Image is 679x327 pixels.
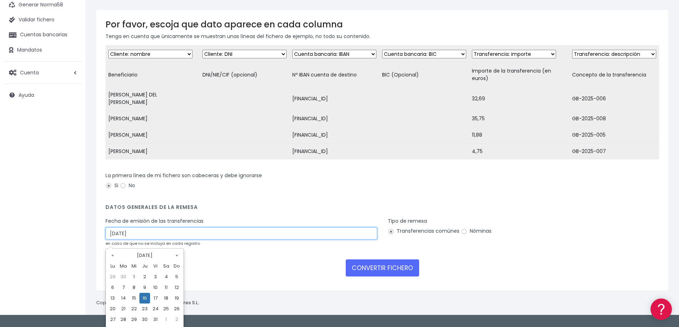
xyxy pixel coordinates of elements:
[106,19,659,30] h3: Por favor, escoja que dato aparece en cada columna
[96,299,200,307] p: Copyright © 2025 .
[171,293,182,304] td: 19
[118,304,129,314] td: 21
[139,314,150,325] td: 30
[106,127,200,143] td: [PERSON_NAME]
[161,282,171,293] td: 11
[4,65,82,80] a: Cuenta
[161,314,171,325] td: 1
[106,182,118,189] label: Si
[388,217,427,225] label: Tipo de remesa
[106,87,200,111] td: [PERSON_NAME] DEL [PERSON_NAME]
[107,293,118,304] td: 13
[106,143,200,160] td: [PERSON_NAME]
[150,293,161,304] td: 17
[139,261,150,271] th: Ju
[118,314,129,325] td: 28
[107,271,118,282] td: 29
[346,259,419,276] button: CONVERTIR FICHERO
[171,282,182,293] td: 12
[469,63,569,87] td: Importe de la transferencia (en euros)
[118,293,129,304] td: 14
[106,111,200,127] td: [PERSON_NAME]
[4,12,82,27] a: Validar fichero
[150,314,161,325] td: 31
[150,271,161,282] td: 3
[139,282,150,293] td: 9
[129,314,139,325] td: 29
[289,111,379,127] td: [FINANCIAL_ID]
[19,91,34,99] span: Ayuda
[106,204,659,214] h4: Datos generales de la remesa
[379,63,469,87] td: BIC (Opcional)
[107,261,118,271] th: Lu
[161,261,171,271] th: Sa
[118,282,129,293] td: 7
[118,261,129,271] th: Ma
[4,43,82,58] a: Mandatos
[4,88,82,102] a: Ayuda
[139,293,150,304] td: 16
[106,32,659,40] p: Tenga en cuenta que únicamente se muestran unas líneas del fichero de ejemplo, no todo su contenido.
[469,87,569,111] td: 32,69
[569,87,659,111] td: GB-2025-006
[106,172,262,179] label: La primera línea de mi fichero son cabeceras y debe ignorarse
[139,271,150,282] td: 2
[20,69,39,76] span: Cuenta
[289,143,379,160] td: [FINANCIAL_ID]
[171,271,182,282] td: 5
[388,227,459,235] label: Transferencias comúnes
[120,182,135,189] label: No
[171,314,182,325] td: 2
[161,304,171,314] td: 25
[461,227,492,235] label: Nóminas
[129,304,139,314] td: 22
[107,314,118,325] td: 27
[569,127,659,143] td: GB-2025-005
[150,261,161,271] th: Vi
[469,143,569,160] td: 4,75
[107,250,118,261] th: «
[129,271,139,282] td: 1
[139,304,150,314] td: 23
[106,217,204,225] label: Fecha de emisión de las transferencias
[171,304,182,314] td: 26
[150,282,161,293] td: 10
[171,261,182,271] th: Do
[569,63,659,87] td: Concepto de la transferencia
[118,271,129,282] td: 30
[4,27,82,42] a: Cuentas bancarias
[200,63,289,87] td: DNI/NIE/CIF (opcional)
[106,241,200,246] small: en caso de que no se incluya en cada registro
[289,127,379,143] td: [FINANCIAL_ID]
[161,271,171,282] td: 4
[469,111,569,127] td: 35,75
[106,63,200,87] td: Beneficiario
[171,250,182,261] th: »
[289,87,379,111] td: [FINANCIAL_ID]
[150,304,161,314] td: 24
[161,293,171,304] td: 18
[569,143,659,160] td: GB-2025-007
[289,63,379,87] td: Nº IBAN cuenta de destino
[569,111,659,127] td: GB-2025-008
[129,293,139,304] td: 15
[129,282,139,293] td: 8
[129,261,139,271] th: Mi
[469,127,569,143] td: 11,88
[107,304,118,314] td: 20
[118,250,171,261] th: [DATE]
[107,282,118,293] td: 6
